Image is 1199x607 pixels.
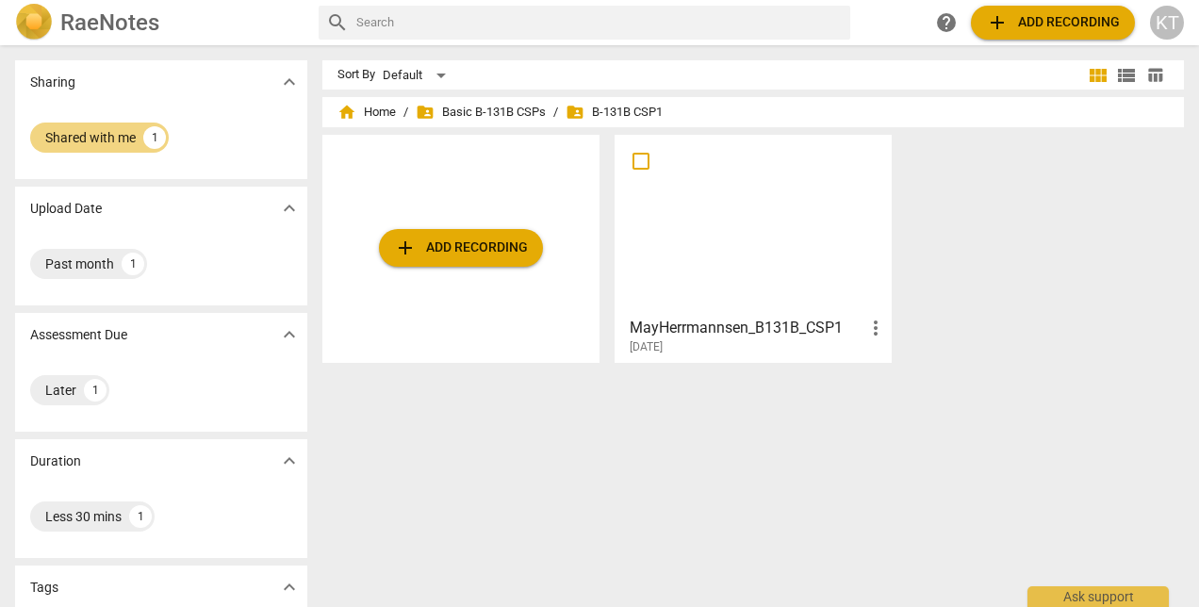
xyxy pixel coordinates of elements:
input: Search [356,8,843,38]
div: 1 [129,505,152,528]
span: folder_shared [416,103,435,122]
div: 1 [143,126,166,149]
span: expand_more [278,323,301,346]
span: Add recording [986,11,1120,34]
span: Add recording [394,237,528,259]
span: Basic B-131B CSPs [416,103,546,122]
button: Show more [275,68,304,96]
span: add [394,237,417,259]
button: KT [1150,6,1184,40]
div: Default [383,60,452,90]
span: search [326,11,349,34]
h2: RaeNotes [60,9,159,36]
div: Ask support [1027,586,1169,607]
button: Show more [275,447,304,475]
div: 1 [84,379,107,402]
span: / [403,106,408,120]
button: Upload [971,6,1135,40]
span: view_module [1087,64,1109,87]
div: Past month [45,254,114,273]
span: expand_more [278,197,301,220]
a: Help [929,6,963,40]
button: Tile view [1084,61,1112,90]
button: List view [1112,61,1141,90]
p: Assessment Due [30,325,127,345]
p: Tags [30,578,58,598]
span: expand_more [278,450,301,472]
span: more_vert [864,317,887,339]
button: Upload [379,229,543,267]
span: expand_more [278,71,301,93]
span: table_chart [1146,66,1164,84]
button: Show more [275,573,304,601]
button: Table view [1141,61,1169,90]
p: Duration [30,451,81,471]
a: MayHerrmannsen_B131B_CSP1[DATE] [621,141,885,354]
span: B-131B CSP1 [566,103,663,122]
button: Show more [275,320,304,349]
span: add [986,11,1009,34]
h3: MayHerrmannsen_B131B_CSP1 [630,317,864,339]
button: Show more [275,194,304,222]
p: Sharing [30,73,75,92]
div: Shared with me [45,128,136,147]
div: Less 30 mins [45,507,122,526]
span: view_list [1115,64,1138,87]
span: [DATE] [630,339,663,355]
div: 1 [122,253,144,275]
span: / [553,106,558,120]
span: home [337,103,356,122]
div: Sort By [337,68,375,82]
div: Later [45,381,76,400]
span: folder_shared [566,103,584,122]
a: LogoRaeNotes [15,4,304,41]
img: Logo [15,4,53,41]
span: Home [337,103,396,122]
span: help [935,11,958,34]
span: expand_more [278,576,301,599]
p: Upload Date [30,199,102,219]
